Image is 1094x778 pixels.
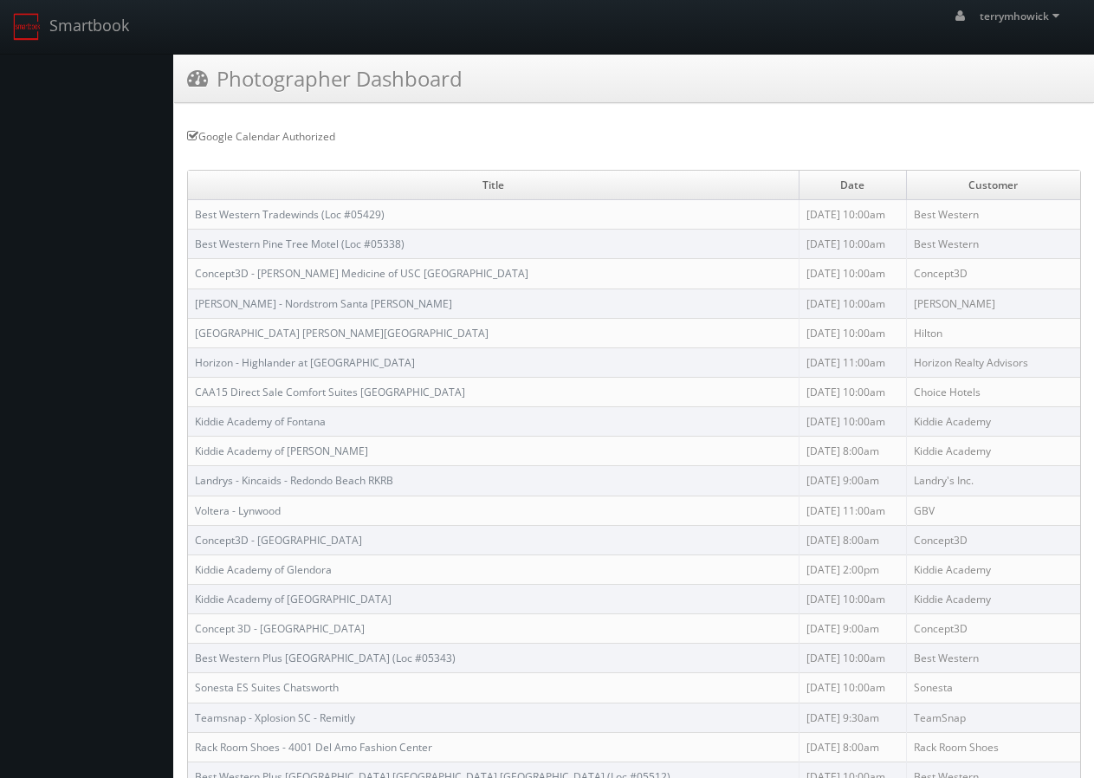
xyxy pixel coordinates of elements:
[906,554,1080,584] td: Kiddie Academy
[195,592,392,606] a: Kiddie Academy of [GEOGRAPHIC_DATA]
[906,644,1080,673] td: Best Western
[906,289,1080,318] td: [PERSON_NAME]
[799,407,906,437] td: [DATE] 10:00am
[799,347,906,377] td: [DATE] 11:00am
[799,377,906,406] td: [DATE] 10:00am
[906,732,1080,762] td: Rack Room Shoes
[906,525,1080,554] td: Concept3D
[799,230,906,259] td: [DATE] 10:00am
[906,200,1080,230] td: Best Western
[187,63,463,94] h3: Photographer Dashboard
[195,326,489,340] a: [GEOGRAPHIC_DATA] [PERSON_NAME][GEOGRAPHIC_DATA]
[906,584,1080,613] td: Kiddie Academy
[906,437,1080,466] td: Kiddie Academy
[195,710,355,725] a: Teamsnap - Xplosion SC - Remitly
[195,414,326,429] a: Kiddie Academy of Fontana
[195,296,452,311] a: [PERSON_NAME] - Nordstrom Santa [PERSON_NAME]
[906,673,1080,703] td: Sonesta
[13,13,41,41] img: smartbook-logo.png
[906,318,1080,347] td: Hilton
[195,207,385,222] a: Best Western Tradewinds (Loc #05429)
[799,437,906,466] td: [DATE] 8:00am
[799,318,906,347] td: [DATE] 10:00am
[799,584,906,613] td: [DATE] 10:00am
[906,347,1080,377] td: Horizon Realty Advisors
[195,740,432,755] a: Rack Room Shoes - 4001 Del Amo Fashion Center
[195,266,528,281] a: Concept3D - [PERSON_NAME] Medicine of USC [GEOGRAPHIC_DATA]
[195,651,456,665] a: Best Western Plus [GEOGRAPHIC_DATA] (Loc #05343)
[906,377,1080,406] td: Choice Hotels
[906,466,1080,496] td: Landry's Inc.
[195,237,405,251] a: Best Western Pine Tree Motel (Loc #05338)
[195,562,332,577] a: Kiddie Academy of Glendora
[195,444,368,458] a: Kiddie Academy of [PERSON_NAME]
[799,703,906,732] td: [DATE] 9:30am
[187,129,1081,144] div: Google Calendar Authorized
[906,703,1080,732] td: TeamSnap
[799,525,906,554] td: [DATE] 8:00am
[906,171,1080,200] td: Customer
[906,496,1080,525] td: GBV
[195,355,415,370] a: Horizon - Highlander at [GEOGRAPHIC_DATA]
[799,496,906,525] td: [DATE] 11:00am
[799,200,906,230] td: [DATE] 10:00am
[799,466,906,496] td: [DATE] 9:00am
[906,614,1080,644] td: Concept3D
[980,9,1065,23] span: terrymhowick
[799,171,906,200] td: Date
[195,680,339,695] a: Sonesta ES Suites Chatsworth
[799,644,906,673] td: [DATE] 10:00am
[799,614,906,644] td: [DATE] 9:00am
[195,533,362,548] a: Concept3D - [GEOGRAPHIC_DATA]
[188,171,799,200] td: Title
[906,259,1080,289] td: Concept3D
[195,621,365,636] a: Concept 3D - [GEOGRAPHIC_DATA]
[799,732,906,762] td: [DATE] 8:00am
[906,407,1080,437] td: Kiddie Academy
[195,385,465,399] a: CAA15 Direct Sale Comfort Suites [GEOGRAPHIC_DATA]
[799,289,906,318] td: [DATE] 10:00am
[906,230,1080,259] td: Best Western
[799,673,906,703] td: [DATE] 10:00am
[799,554,906,584] td: [DATE] 2:00pm
[799,259,906,289] td: [DATE] 10:00am
[195,503,281,518] a: Voltera - Lynwood
[195,473,393,488] a: Landrys - Kincaids - Redondo Beach RKRB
